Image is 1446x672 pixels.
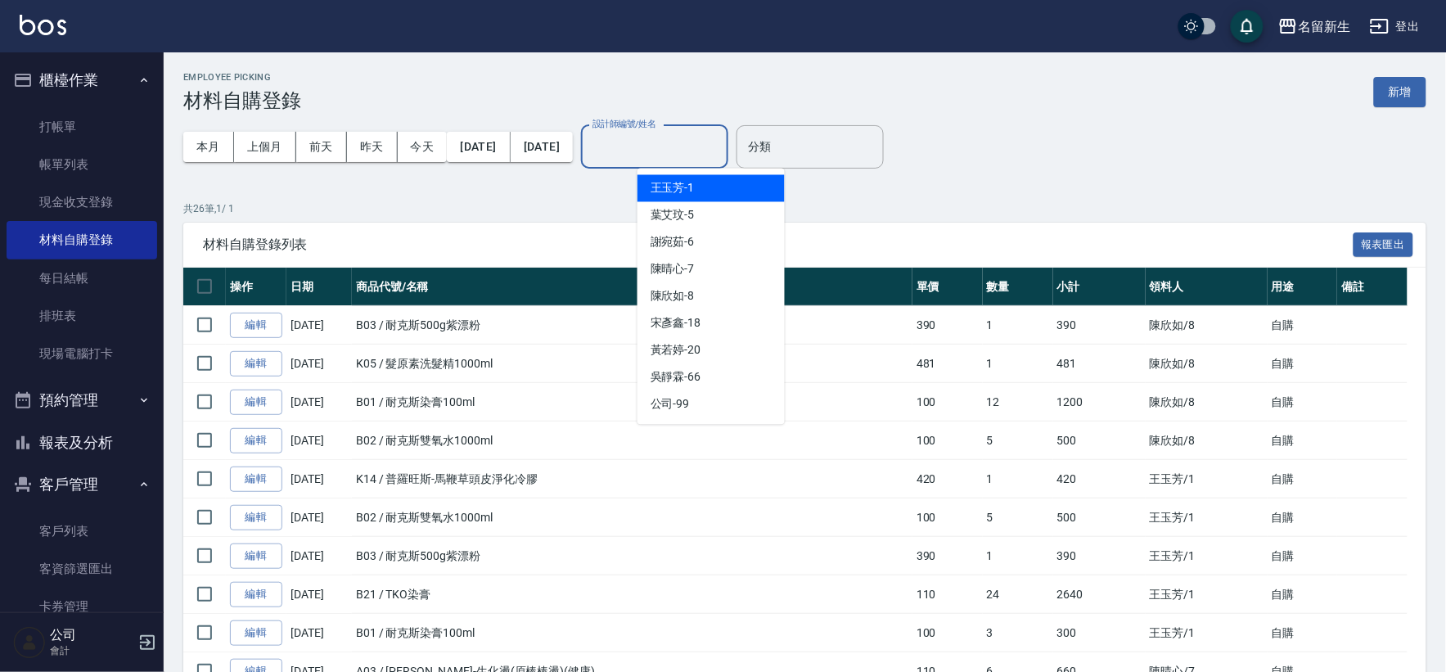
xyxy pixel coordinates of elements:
[1053,575,1146,614] td: 2640
[7,59,157,101] button: 櫃檯作業
[1268,383,1338,422] td: 自購
[1337,268,1408,306] th: 備註
[912,498,983,537] td: 100
[7,512,157,550] a: 客戶列表
[7,259,157,297] a: 每日結帳
[983,575,1053,614] td: 24
[352,268,912,306] th: 商品代號/名稱
[912,345,983,383] td: 481
[286,498,352,537] td: [DATE]
[983,345,1053,383] td: 1
[1146,345,1268,383] td: 陳欣如 /8
[1354,236,1414,251] a: 報表匯出
[1374,77,1426,107] button: 新增
[1053,268,1146,306] th: 小計
[912,614,983,652] td: 100
[230,390,282,415] a: 編輯
[651,369,701,386] span: 吳靜霖 -66
[1268,537,1338,575] td: 自購
[912,422,983,460] td: 100
[1298,16,1350,37] div: 名留新生
[1053,460,1146,498] td: 420
[651,234,695,251] span: 謝宛茹 -6
[1146,268,1268,306] th: 領料人
[20,15,66,35] img: Logo
[234,132,296,162] button: 上個月
[1268,422,1338,460] td: 自購
[1374,83,1426,99] a: 新增
[183,72,301,83] h2: Employee Picking
[203,237,1354,253] span: 材料自購登錄列表
[651,180,695,197] span: 王玉芳 -1
[983,422,1053,460] td: 5
[230,351,282,377] a: 編輯
[347,132,398,162] button: 昨天
[352,537,912,575] td: B03 / 耐克斯500g紫漂粉
[1268,614,1338,652] td: 自購
[912,460,983,498] td: 420
[983,537,1053,575] td: 1
[183,89,301,112] h3: 材料自購登錄
[1053,383,1146,422] td: 1200
[286,460,352,498] td: [DATE]
[1268,460,1338,498] td: 自購
[183,132,234,162] button: 本月
[286,614,352,652] td: [DATE]
[230,582,282,607] a: 編輯
[230,313,282,338] a: 編輯
[7,146,157,183] a: 帳單列表
[1146,306,1268,345] td: 陳欣如 /8
[1053,422,1146,460] td: 500
[983,268,1053,306] th: 數量
[7,297,157,335] a: 排班表
[286,268,352,306] th: 日期
[7,335,157,372] a: 現場電腦打卡
[1053,306,1146,345] td: 390
[1272,10,1357,43] button: 名留新生
[1268,306,1338,345] td: 自購
[50,643,133,658] p: 會計
[651,288,695,305] span: 陳欣如 -8
[651,396,690,413] span: 公司 -99
[1268,498,1338,537] td: 自購
[7,379,157,422] button: 預約管理
[1053,614,1146,652] td: 300
[1146,383,1268,422] td: 陳欣如 /8
[1146,498,1268,537] td: 王玉芳 /1
[1053,345,1146,383] td: 481
[651,342,701,359] span: 黃若婷 -20
[912,306,983,345] td: 390
[226,268,286,306] th: 操作
[1231,10,1264,43] button: save
[7,183,157,221] a: 現金收支登錄
[352,498,912,537] td: B02 / 耐克斯雙氧水1000ml
[230,620,282,646] a: 編輯
[983,498,1053,537] td: 5
[1146,575,1268,614] td: 王玉芳 /1
[230,467,282,492] a: 編輯
[352,345,912,383] td: K05 / 髮原素洗髮精1000ml
[1146,422,1268,460] td: 陳欣如 /8
[592,118,656,130] label: 設計師編號/姓名
[983,306,1053,345] td: 1
[352,383,912,422] td: B01 / 耐克斯染膏100ml
[912,575,983,614] td: 110
[7,588,157,625] a: 卡券管理
[230,428,282,453] a: 編輯
[1268,268,1338,306] th: 用途
[1053,537,1146,575] td: 390
[1268,575,1338,614] td: 自購
[230,505,282,530] a: 編輯
[286,537,352,575] td: [DATE]
[983,460,1053,498] td: 1
[447,132,510,162] button: [DATE]
[651,315,701,332] span: 宋彥鑫 -18
[1146,460,1268,498] td: 王玉芳 /1
[1268,345,1338,383] td: 自購
[286,383,352,422] td: [DATE]
[912,268,983,306] th: 單價
[286,422,352,460] td: [DATE]
[296,132,347,162] button: 前天
[1354,232,1414,258] button: 報表匯出
[13,626,46,659] img: Person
